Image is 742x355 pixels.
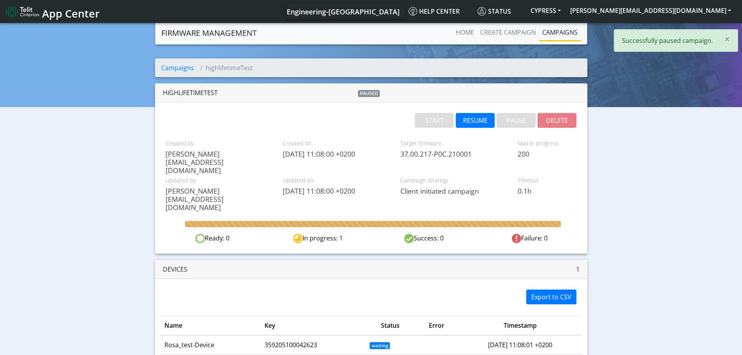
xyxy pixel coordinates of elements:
span: Engineering-[GEOGRAPHIC_DATA] [287,7,400,16]
img: logo-telit-cinterion-gw-new.png [6,5,39,18]
td: Rosa_test-Device [160,335,260,355]
button: [PERSON_NAME][EMAIL_ADDRESS][DOMAIN_NAME] [566,4,736,18]
span: [PERSON_NAME][EMAIL_ADDRESS][DOMAIN_NAME] [166,150,271,175]
th: Error [416,316,458,336]
span: [DATE] 11:08:00 +0200 [283,187,389,195]
span: Created by [166,139,271,148]
th: Status [365,316,416,336]
span: Target firmware [400,139,506,148]
img: in-progress.svg [293,234,303,243]
span: Max in progress [518,139,576,148]
a: Your current platform instance [286,4,399,19]
th: Name [160,316,260,336]
img: fail.svg [512,234,521,243]
span: 37.00.217-P0C.210001 [400,150,506,158]
div: In progress: 1 [265,233,371,243]
div: Failure: 0 [477,233,582,243]
th: Key [260,316,365,336]
span: Updated by [166,176,271,185]
span: × [724,32,730,45]
img: success.svg [404,234,414,243]
span: Updated on [283,176,389,185]
a: App Center [6,3,99,20]
span: Timeout [518,176,576,185]
button: Export to CSV [526,290,576,304]
img: knowledge.svg [409,7,417,16]
a: Create campaign [477,25,539,40]
span: Help center [409,7,460,16]
a: Help center [405,4,474,19]
li: highlifetimeTest [194,63,253,72]
td: [DATE] 11:08:01 +0200 [458,335,582,355]
div: Success: 0 [371,233,477,243]
button: RESUME [456,113,495,128]
a: Status [474,4,526,19]
span: 200 [518,150,576,158]
a: Home [453,25,477,40]
div: Ready: 0 [160,233,265,243]
span: Campaign strategy [400,176,506,185]
button: Close [717,30,738,48]
th: Timestamp [458,316,582,336]
span: waiting [370,342,390,349]
span: [DATE] 11:08:00 +0200 [283,150,389,158]
a: Campaigns [539,25,581,40]
span: Client initiated campaign [400,187,506,195]
div: 1 [371,265,580,274]
nav: breadcrumb [155,58,587,77]
img: status.svg [478,7,486,16]
span: [PERSON_NAME][EMAIL_ADDRESS][DOMAIN_NAME] [166,187,271,212]
td: 359205100042623 [260,335,365,355]
p: Successfully paused campaign. [622,36,713,45]
span: Status [478,7,511,16]
div: Devices [163,265,371,274]
div: highlifetimeTest [163,88,300,97]
button: CYPRESS [526,4,566,18]
span: Created on [283,139,389,148]
span: paused [358,90,380,97]
img: ready.svg [196,234,205,243]
span: 0.1h [518,187,576,195]
a: Campaigns [161,64,194,72]
a: Firmware management [161,25,257,41]
span: App Center [42,6,100,21]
